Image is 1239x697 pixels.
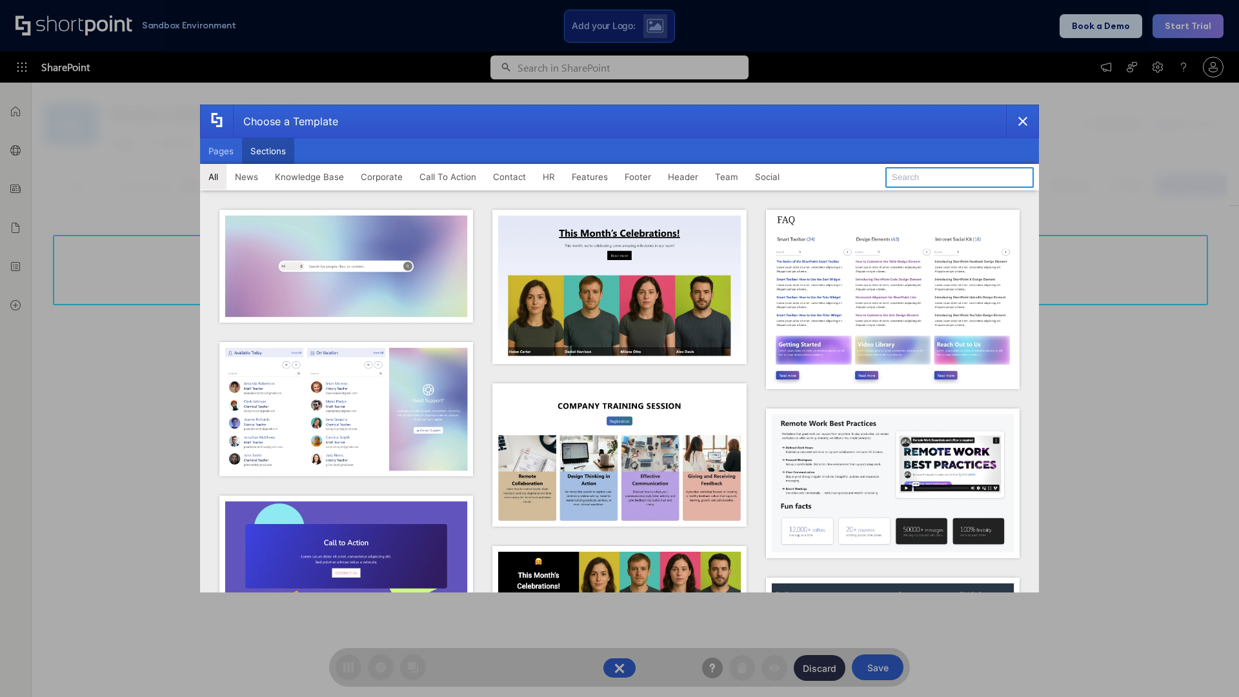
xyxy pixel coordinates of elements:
[200,138,242,164] button: Pages
[616,164,660,190] button: Footer
[885,167,1034,188] input: Search
[352,164,411,190] button: Corporate
[233,105,338,137] div: Choose a Template
[485,164,534,190] button: Contact
[660,164,707,190] button: Header
[1174,635,1239,697] iframe: Chat Widget
[411,164,485,190] button: Call To Action
[267,164,352,190] button: Knowledge Base
[200,164,227,190] button: All
[242,138,294,164] button: Sections
[563,164,616,190] button: Features
[534,164,563,190] button: HR
[227,164,267,190] button: News
[707,164,747,190] button: Team
[200,105,1039,592] div: template selector
[747,164,788,190] button: Social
